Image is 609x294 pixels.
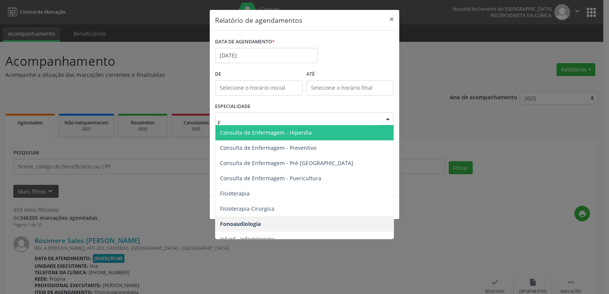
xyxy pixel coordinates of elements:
[215,36,275,48] label: DATA DE AGENDAMENTO
[220,159,353,167] span: Consulta de Enfermagem - Pré-[GEOGRAPHIC_DATA]
[215,101,250,113] label: ESPECIALIDADE
[220,235,274,243] span: Inf.Inf - Infectologista
[220,129,312,136] span: Consulta de Enfermagem - Hiperdia
[220,220,261,227] span: Fonoaudiologia
[220,205,274,212] span: Fisioterapia Cirurgica
[306,80,394,95] input: Selecione o horário final
[218,115,378,130] input: Seleciona uma especialidade
[215,48,318,63] input: Selecione uma data ou intervalo
[215,68,303,80] label: De
[215,15,302,25] h5: Relatório de agendamentos
[220,144,316,151] span: Consulta de Enfermagem - Preventivo
[306,68,394,80] label: ATÉ
[220,190,250,197] span: Fisioterapia
[220,175,321,182] span: Consulta de Enfermagem - Puericultura
[215,80,303,95] input: Selecione o horário inicial
[384,10,399,29] button: Close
